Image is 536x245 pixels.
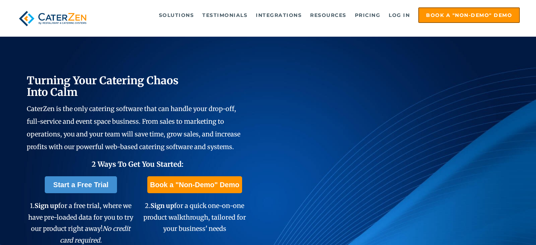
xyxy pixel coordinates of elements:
iframe: Help widget launcher [473,218,528,237]
a: Integrations [252,8,305,22]
em: No credit card required. [60,225,131,244]
img: caterzen [16,7,90,30]
a: Solutions [155,8,198,22]
span: Sign up [150,202,174,210]
a: Book a "Non-Demo" Demo [418,7,520,23]
a: Pricing [351,8,384,22]
span: 2 Ways To Get You Started: [92,160,184,169]
a: Start a Free Trial [45,176,117,193]
span: CaterZen is the only catering software that can handle your drop-off, full-service and event spac... [27,105,240,151]
a: Book a "Non-Demo" Demo [147,176,242,193]
span: 1. for a free trial, where we have pre-loaded data for you to try our product right away! [28,202,133,244]
a: Log in [385,8,413,22]
span: Turning Your Catering Chaos Into Calm [27,74,179,99]
a: Resources [307,8,350,22]
span: Sign up [35,202,58,210]
a: Testimonials [199,8,251,22]
div: Navigation Menu [102,7,520,23]
span: 2. for a quick one-on-one product walkthrough, tailored for your business' needs [143,202,246,233]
